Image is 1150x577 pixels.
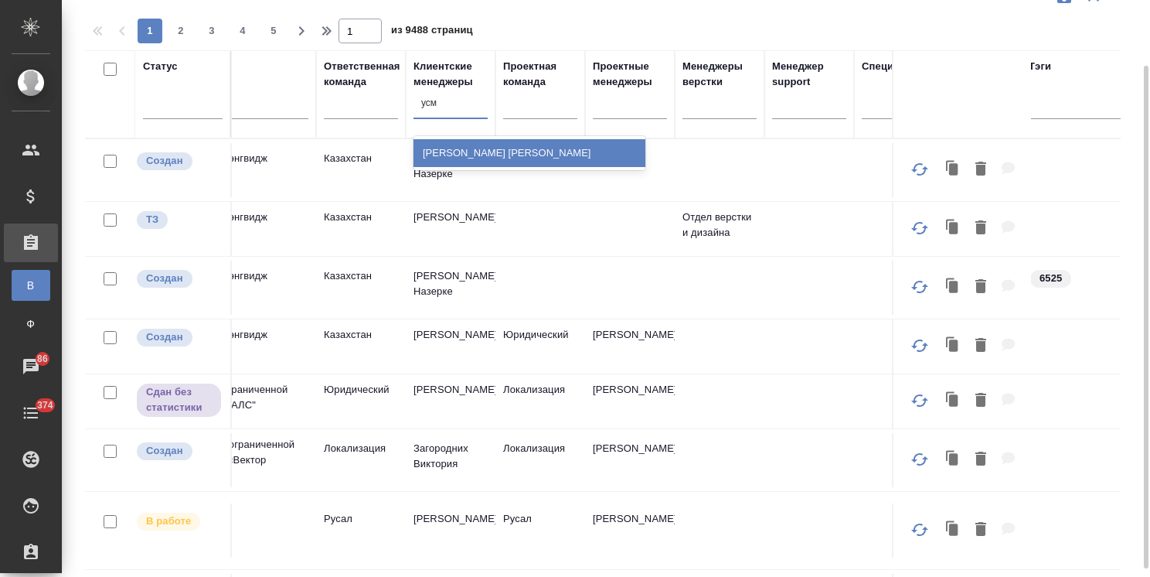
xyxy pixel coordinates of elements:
[135,151,223,172] div: Выставляется автоматически при создании заказа
[495,433,585,487] td: Локализация
[901,327,938,364] button: Обновить
[938,514,968,546] button: Клонировать
[135,441,223,462] div: Выставляется автоматически при создании заказа
[938,271,968,303] button: Клонировать
[406,504,495,558] td: [PERSON_NAME]
[585,504,675,558] td: [PERSON_NAME]
[324,59,400,90] div: Ответственная команда
[495,319,585,374] td: Юридический
[230,23,255,39] span: 4
[968,271,994,303] button: Удалить
[146,153,183,169] p: Создан
[146,384,212,415] p: Сдан без статистики
[12,270,50,301] a: В
[968,444,994,476] button: Удалить
[1039,271,1062,286] p: 6525
[901,441,938,478] button: Обновить
[4,347,58,386] a: 86
[316,319,406,374] td: Казахстан
[143,59,178,74] div: Статус
[28,351,57,367] span: 86
[968,514,994,546] button: Удалить
[968,154,994,186] button: Удалить
[682,210,757,241] p: Отдел верстки и дизайна
[495,504,585,558] td: Русал
[901,151,938,188] button: Обновить
[495,143,585,197] td: Юридический
[261,23,286,39] span: 5
[261,19,286,43] button: 5
[901,210,938,247] button: Обновить
[901,511,938,548] button: Обновить
[19,316,43,332] span: Ф
[391,21,473,43] span: из 9488 страниц
[968,213,994,244] button: Удалить
[968,385,994,417] button: Удалить
[413,59,488,90] div: Клиентские менеджеры
[146,212,158,227] p: ТЗ
[316,504,406,558] td: Русал
[938,213,968,244] button: Клонировать
[316,374,406,428] td: Юридический
[19,278,43,293] span: В
[135,210,223,230] div: Выставляет КМ при отправке заказа на расчет верстке (для тикета) или для уточнения сроков на прои...
[938,154,968,186] button: Клонировать
[585,319,675,374] td: [PERSON_NAME]
[146,514,191,529] p: В работе
[316,202,406,256] td: Казахстан
[862,59,938,74] div: Спецификация
[901,268,938,306] button: Обновить
[135,327,223,348] div: Выставляется автоматически при создании заказа
[938,385,968,417] button: Клонировать
[1029,59,1051,74] div: Тэги
[772,59,846,90] div: Менеджер support
[495,374,585,428] td: Локализация
[135,382,223,418] div: Выставляет ПМ, когда заказ сдан КМу, но начисления еще не проведены
[901,382,938,419] button: Обновить
[585,433,675,487] td: [PERSON_NAME]
[146,329,183,345] p: Создан
[406,143,495,197] td: [PERSON_NAME] Назерке
[230,19,255,43] button: 4
[316,143,406,197] td: Казахстан
[406,202,495,256] td: [PERSON_NAME]
[968,330,994,362] button: Удалить
[199,19,224,43] button: 3
[413,139,645,167] div: [PERSON_NAME] [PERSON_NAME]
[316,433,406,487] td: Локализация
[406,261,495,315] td: [PERSON_NAME] Назерке
[406,433,495,487] td: Загородних Виктория
[135,511,223,532] div: Выставляет ПМ после принятия заказа от КМа
[938,330,968,362] button: Клонировать
[4,394,58,432] a: 374
[406,319,495,374] td: [PERSON_NAME]
[131,429,316,491] td: (OTP) Общество с ограниченной ответственностью «Вектор Развития»
[406,374,495,428] td: [PERSON_NAME]
[316,261,406,315] td: Казахстан
[938,444,968,476] button: Клонировать
[12,309,50,340] a: Ф
[135,268,223,289] div: Выставляется автоматически при создании заказа
[28,398,63,413] span: 374
[146,443,183,459] p: Создан
[168,23,193,39] span: 2
[593,59,667,90] div: Проектные менеджеры
[503,59,577,90] div: Проектная команда
[168,19,193,43] button: 2
[146,271,183,286] p: Создан
[585,374,675,428] td: [PERSON_NAME]
[199,23,224,39] span: 3
[682,59,757,90] div: Менеджеры верстки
